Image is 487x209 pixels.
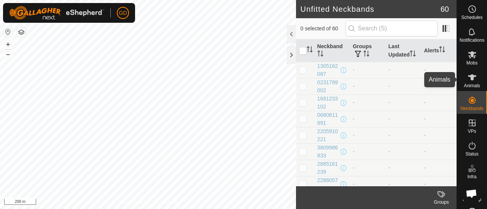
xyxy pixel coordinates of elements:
td: - [421,176,457,192]
button: Reset Map [3,27,13,36]
td: - [421,111,457,127]
p-sorticon: Activate to sort [317,52,323,58]
button: Map Layers [17,28,26,37]
div: 2288057071 [317,176,339,192]
td: - [350,78,385,94]
td: - [350,160,385,176]
a: Privacy Policy [118,199,146,206]
span: Mobs [466,61,477,65]
div: 2885161239 [317,160,339,176]
h2: Unfitted Neckbands [301,5,441,14]
span: - [388,83,390,89]
td: - [350,94,385,111]
span: Schedules [461,15,482,20]
span: Animals [464,83,480,88]
td: - [350,111,385,127]
span: - [388,116,390,122]
img: Gallagher Logo [9,6,104,20]
th: Alerts [421,39,457,62]
div: Open chat [461,183,482,204]
p-sorticon: Activate to sort [439,47,445,53]
div: 0680611991 [317,111,339,127]
span: Heatmap [463,197,481,202]
div: Groups [426,199,457,206]
span: - [388,181,390,187]
div: 0231799002 [317,79,339,94]
button: + [3,40,13,49]
div: 1681233102 [317,95,339,111]
div: 1305162087 [317,62,339,78]
span: - [388,99,390,105]
span: VPs [468,129,476,134]
td: - [350,62,385,78]
td: - [421,62,457,78]
th: Last Updated [385,39,421,62]
div: 2205910221 [317,127,339,143]
td: - [350,127,385,143]
span: Status [465,152,478,156]
span: - [388,165,390,171]
span: - [388,67,390,73]
div: 3809986833 [317,144,339,160]
td: - [421,127,457,143]
span: - [388,132,390,138]
span: - [388,148,390,154]
span: Notifications [460,38,484,42]
td: - [421,143,457,160]
span: Infra [467,174,476,179]
span: 60 [441,3,449,15]
span: Neckbands [460,106,483,111]
input: Search (S) [345,20,438,36]
span: 0 selected of 60 [301,25,345,33]
p-sorticon: Activate to sort [307,47,313,53]
button: – [3,50,13,59]
a: Contact Us [155,199,178,206]
p-sorticon: Activate to sort [410,52,416,58]
p-sorticon: Activate to sort [363,52,369,58]
td: - [421,94,457,111]
td: - [421,160,457,176]
td: - [350,176,385,192]
th: Groups [350,39,385,62]
td: - [421,78,457,94]
th: Neckband [314,39,350,62]
span: GD [119,9,127,17]
td: - [350,143,385,160]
